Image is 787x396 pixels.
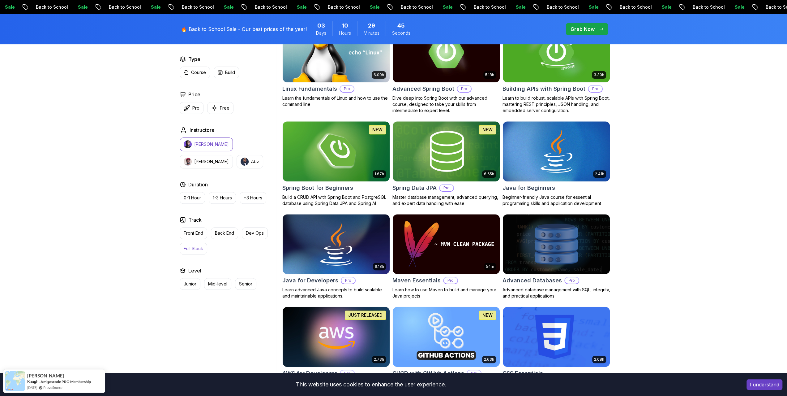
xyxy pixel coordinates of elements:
[208,281,227,287] p: Mid-level
[251,159,259,165] p: Abz
[467,370,481,376] p: Pro
[485,72,494,77] p: 5.18h
[503,214,610,274] img: Advanced Databases card
[503,194,610,207] p: Beginner-friendly Java course for essential programming skills and application development
[364,30,379,36] span: Minutes
[565,277,579,284] p: Pro
[241,158,249,166] img: instructor img
[225,69,235,76] p: Build
[239,281,252,287] p: Senior
[180,67,210,78] button: Course
[27,379,40,384] span: Bought
[191,69,206,76] p: Course
[392,22,500,114] a: Advanced Spring Boot card5.18hAdvanced Spring BootProDive deep into Spring Boot with our advanced...
[283,307,390,367] img: AWS for Developers card
[188,91,200,98] h2: Price
[392,95,500,114] p: Dive deep into Spring Boot with our advanced course, designed to take your skills from intermedia...
[161,4,203,10] p: Back to School
[5,371,25,391] img: provesource social proof notification image
[237,155,263,168] button: instructor imgAbz
[184,140,192,148] img: instructor img
[282,121,390,207] a: Spring Boot for Beginners card1.67hNEWSpring Boot for BeginnersBuild a CRUD API with Spring Boot ...
[374,357,384,362] p: 2.73h
[43,385,62,390] a: ProveSource
[339,30,351,36] span: Hours
[282,184,353,192] h2: Spring Boot for Beginners
[88,4,130,10] p: Back to School
[746,379,782,390] button: Accept cookies
[283,121,390,181] img: Spring Boot for Beginners card
[503,214,610,299] a: Advanced Databases cardAdvanced DatabasesProAdvanced database management with SQL, integrity, and...
[340,86,354,92] p: Pro
[41,379,91,384] a: Amigoscode PRO Membership
[184,158,192,166] img: instructor img
[440,185,453,191] p: Pro
[495,4,515,10] p: Sale
[374,72,384,77] p: 6.00h
[392,30,410,36] span: Seconds
[188,267,201,274] h2: Level
[282,95,390,107] p: Learn the fundamentals of Linux and how to use the command line
[588,86,602,92] p: Pro
[393,214,500,274] img: Maven Essentials card
[209,192,236,204] button: 1-3 Hours
[180,278,200,290] button: Junior
[180,137,233,151] button: instructor img[PERSON_NAME]
[234,4,276,10] p: Back to School
[392,214,500,299] a: Maven Essentials card54mMaven EssentialsProLearn how to use Maven to build and manage your Java p...
[392,369,464,378] h2: CI/CD with GitHub Actions
[282,194,390,207] p: Build a CRUD API with Spring Boot and PostgreSQL database using Spring Data JPA and Spring AI
[380,4,422,10] p: Back to School
[282,369,337,378] h2: AWS for Developers
[503,369,543,378] h2: CSS Essentials
[745,4,787,10] p: Back to School
[503,22,610,82] img: Building APIs with Spring Boot card
[503,184,555,192] h2: Java for Beginners
[714,4,734,10] p: Sale
[340,370,354,376] p: Pro
[392,85,454,93] h2: Advanced Spring Boot
[27,373,64,378] span: [PERSON_NAME]
[203,4,223,10] p: Sale
[194,141,229,147] p: [PERSON_NAME]
[235,278,256,290] button: Senior
[392,287,500,299] p: Learn how to use Maven to build and manage your Java projects
[568,4,588,10] p: Sale
[482,312,493,318] p: NEW
[211,227,238,239] button: Back End
[213,195,232,201] p: 1-3 Hours
[282,22,390,107] a: Linux Fundamentals card6.00hLinux FundamentalsProLearn the fundamentals of Linux and how to use t...
[457,86,471,92] p: Pro
[503,121,610,207] a: Java for Beginners card2.41hJava for BeginnersBeginner-friendly Java course for essential program...
[316,30,326,36] span: Days
[341,277,355,284] p: Pro
[15,4,57,10] p: Back to School
[444,277,457,284] p: Pro
[184,195,201,201] p: 0-1 Hour
[503,95,610,114] p: Learn to build robust, scalable APIs with Spring Boot, mastering REST principles, JSON handling, ...
[392,276,441,285] h2: Maven Essentials
[317,21,325,30] span: 3 Days
[392,184,437,192] h2: Spring Data JPA
[184,230,203,236] p: Front End
[594,357,604,362] p: 2.08h
[181,25,307,33] p: 🔥 Back to School Sale - Our best prices of the year!
[349,4,369,10] p: Sale
[184,281,196,287] p: Junior
[392,194,500,207] p: Master database management, advanced querying, and expert data handling with ease
[194,159,229,165] p: [PERSON_NAME]
[368,21,375,30] span: 29 Minutes
[276,4,296,10] p: Sale
[204,278,231,290] button: Mid-level
[207,102,233,114] button: Free
[214,67,239,78] button: Build
[503,287,610,299] p: Advanced database management with SQL, integrity, and practical applications
[192,105,199,111] p: Pro
[422,4,442,10] p: Sale
[503,85,585,93] h2: Building APIs with Spring Boot
[397,21,405,30] span: 45 Seconds
[180,192,205,204] button: 0-1 Hour
[282,287,390,299] p: Learn advanced Java concepts to build scalable and maintainable applications.
[27,385,37,390] span: [DATE]
[503,307,610,367] img: CSS Essentials card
